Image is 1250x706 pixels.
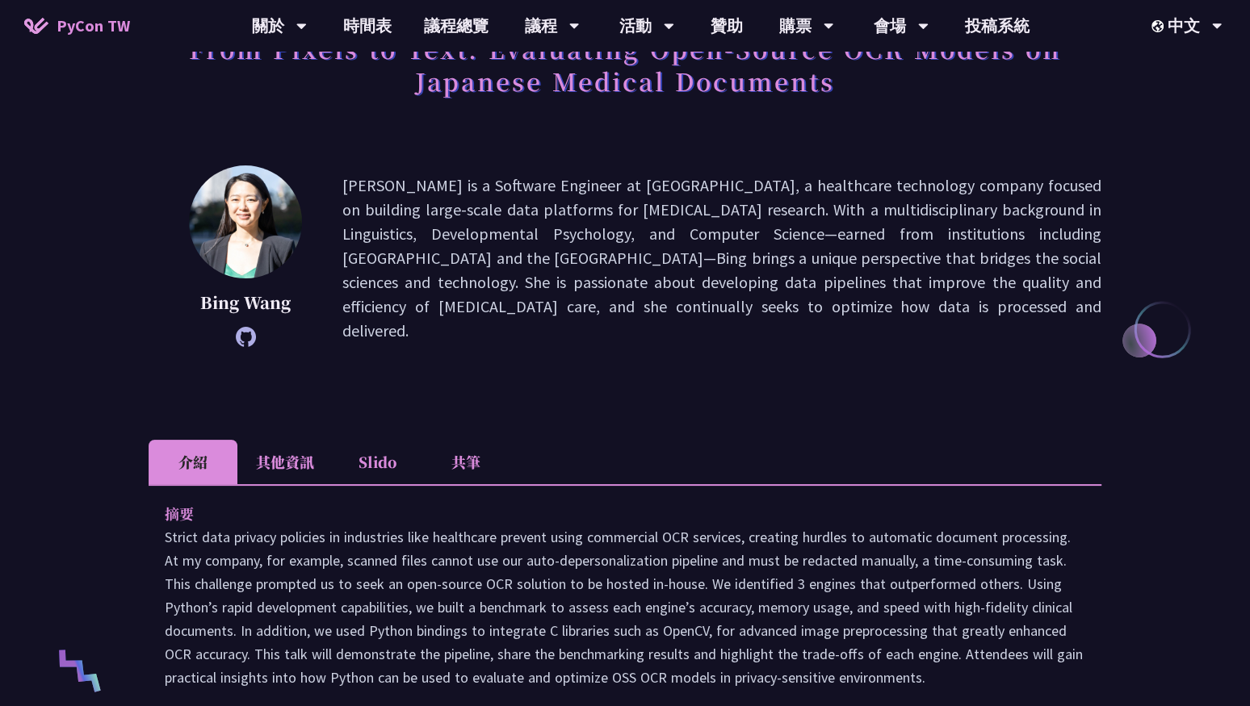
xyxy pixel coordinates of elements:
p: 摘要 [165,502,1053,525]
p: Bing Wang [189,290,302,315]
p: Strict data privacy policies in industries like healthcare prevent using commercial OCR services,... [165,525,1085,689]
h1: From Pixels to Text: Evaluating Open-Source OCR Models on Japanese Medical Documents [149,24,1101,105]
p: [PERSON_NAME] is a Software Engineer at [GEOGRAPHIC_DATA], a healthcare technology company focuse... [342,173,1101,343]
img: Bing Wang [189,165,302,278]
li: Slido [333,440,422,484]
li: 共筆 [422,440,510,484]
a: PyCon TW [8,6,146,46]
li: 介紹 [149,440,237,484]
span: PyCon TW [57,14,130,38]
img: Locale Icon [1151,20,1168,32]
img: Home icon of PyCon TW 2025 [24,18,48,34]
li: 其他資訊 [237,440,333,484]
